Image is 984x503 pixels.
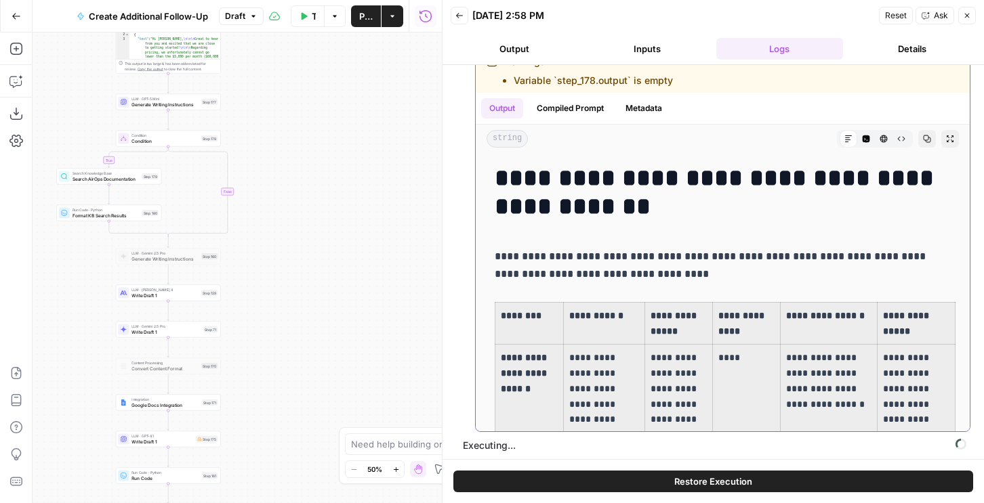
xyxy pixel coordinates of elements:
[116,248,221,265] div: LLM · Gemini 2.5 ProGenerate Writing InstructionsStep 160
[674,475,752,488] span: Restore Execution
[56,205,161,221] div: Run Code · PythonFormat KB Search ResultsStep 180
[131,438,193,445] span: Write Draft 1
[131,401,199,408] span: Google Docs Integration
[167,411,169,431] g: Edge from step_171 to step_175
[167,110,169,130] g: Edge from step_177 to step_178
[167,338,169,357] g: Edge from step_71 to step_170
[131,470,199,475] span: Run Code · Python
[116,37,129,192] div: 3
[934,9,948,22] span: Ask
[116,32,129,37] div: 2
[131,324,201,329] span: LLM · Gemini 2.5 Pro
[487,130,528,148] span: string
[116,285,221,301] div: LLM · [PERSON_NAME] 4Write Draft 1Step 129
[885,9,907,22] span: Reset
[131,365,199,372] span: Convert Content Format
[716,38,844,60] button: Logs
[529,98,612,118] button: Compiled Prompt
[73,175,140,182] span: Search AirOps Documentation
[201,253,218,259] div: Step 160
[916,7,954,24] button: Ask
[167,74,169,93] g: Edge from step_138 to step_177
[131,133,199,138] span: Condition
[116,468,221,484] div: Run Code · PythonRun CodeStep 161
[201,99,218,105] div: Step 177
[291,5,324,27] button: Test Workflow
[125,61,218,72] div: This output is too large & has been abbreviated for review. to view the full content.
[351,5,381,27] button: Publish
[116,431,221,447] div: LLM · GPT-4.1Write Draft 1Step 175
[116,358,221,374] div: Content ProcessingConvert Content FormatStep 170
[68,5,216,27] button: Create Additional Follow-Up
[453,471,973,492] button: Restore Execution
[131,101,199,108] span: Generate Writing Instructions
[109,221,169,237] g: Edge from step_180 to step_178-conditional-end
[451,38,578,60] button: Output
[219,7,264,25] button: Draft
[131,360,199,366] span: Content Processing
[142,210,159,216] div: Step 180
[201,290,218,296] div: Step 129
[131,475,199,481] span: Run Code
[131,255,199,262] span: Generate Writing Instructions
[203,326,218,332] div: Step 71
[131,96,199,102] span: LLM · GPT-5 Mini
[56,169,161,185] div: Search Knowledge BaseSearch AirOps DocumentationStep 179
[196,436,218,443] div: Step 175
[167,235,169,248] g: Edge from step_178-conditional-end to step_160
[116,94,221,110] div: LLM · GPT-5 MiniGenerate Writing InstructionsStep 177
[481,98,523,118] button: Output
[125,32,129,37] span: Toggle code folding, rows 2 through 4
[138,67,163,71] span: Copy the output
[73,171,140,176] span: Search Knowledge Base
[73,207,140,213] span: Run Code · Python
[131,287,199,292] span: LLM · [PERSON_NAME] 4
[108,147,168,168] g: Edge from step_178 to step_179
[367,464,382,475] span: 50%
[89,9,208,23] span: Create Additional Follow-Up
[120,363,127,370] img: o3r9yhbrn24ooq0tey3lueqptmfj
[142,173,159,179] div: Step 179
[202,399,218,406] div: Step 171
[879,7,913,24] button: Reset
[583,38,711,60] button: Inputs
[225,10,245,22] span: Draft
[201,363,218,369] div: Step 170
[476,49,970,431] div: 26 seconds / 72 tasks
[168,147,228,237] g: Edge from step_178 to step_178-conditional-end
[617,98,670,118] button: Metadata
[120,399,127,406] img: Instagram%20post%20-%201%201.png
[167,374,169,394] g: Edge from step_170 to step_171
[131,397,199,402] span: Integration
[167,447,169,467] g: Edge from step_175 to step_161
[131,250,199,256] span: LLM · Gemini 2.5 Pro
[116,322,221,338] div: LLM · Gemini 2.5 ProWrite Draft 1Step 71
[116,2,221,74] div: { "text":"Hi [PERSON_NAME],\n\n\nGreat to hear from you and excited that we are close to getting ...
[116,395,221,411] div: IntegrationGoogle Docs IntegrationStep 171
[202,473,218,479] div: Step 161
[359,9,373,23] span: Publish
[848,38,976,60] button: Details
[312,9,316,23] span: Test Workflow
[73,212,140,219] span: Format KB Search Results
[167,265,169,284] g: Edge from step_160 to step_129
[131,328,201,335] span: Write Draft 1
[131,433,193,439] span: LLM · GPT-4.1
[131,137,199,144] span: Condition
[116,131,221,147] div: ConditionConditionStep 178
[503,55,673,87] div: Warnings
[131,292,199,299] span: Write Draft 1
[167,301,169,321] g: Edge from step_129 to step_71
[201,135,218,141] div: Step 178
[459,435,970,456] span: Executing...
[514,74,673,87] li: Variable `step_178.output` is empty
[108,185,110,204] g: Edge from step_179 to step_180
